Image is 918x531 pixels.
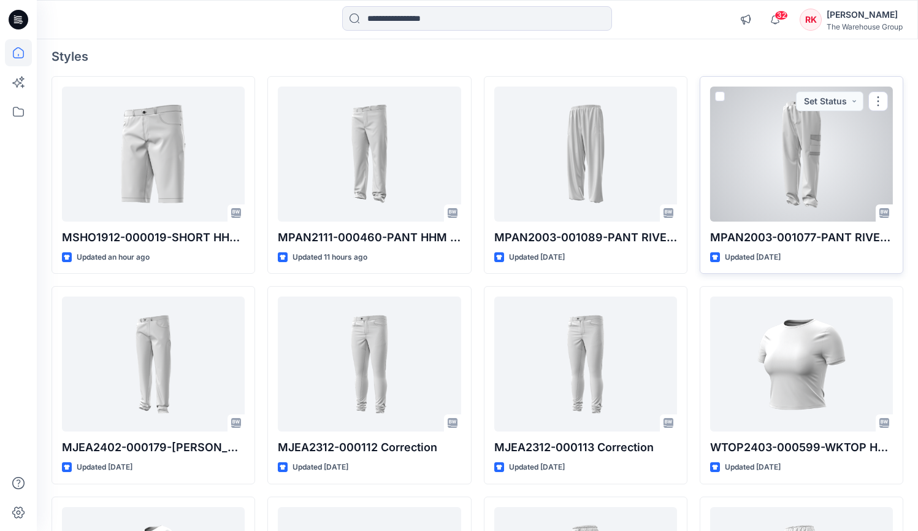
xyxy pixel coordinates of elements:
[494,439,677,456] p: MJEA2312-000113 Correction
[62,87,245,222] a: MSHO1912-000019-SHORT HHM CLASSIC DNM FW-Corrections
[77,461,132,474] p: Updated [DATE]
[827,7,903,22] div: [PERSON_NAME]
[775,10,788,20] span: 32
[293,461,348,474] p: Updated [DATE]
[494,297,677,432] a: MJEA2312-000113 Correction
[62,297,245,432] a: MJEA2402-000179-JEAN HHM RELAXED PS- Correction
[710,87,893,222] a: MPAN2003-001077-PANT RIVET UTILITY PS
[725,251,781,264] p: Updated [DATE]
[494,229,677,246] p: MPAN2003-001089-PANT RIVET WATER RESISTANT-Correction
[62,439,245,456] p: MJEA2402-000179-[PERSON_NAME] HHM RELAXED PS- Correction
[278,297,461,432] a: MJEA2312-000112 Correction
[293,251,367,264] p: Updated 11 hours ago
[77,251,150,264] p: Updated an hour ago
[278,87,461,222] a: MPAN2111-000460-PANT HHM FORMAL CLASSIC- Correction
[827,22,903,31] div: The Warehouse Group
[710,297,893,432] a: WTOP2403-000599-WKTOP HH SS CONTOUR CREW NECK TEE
[710,439,893,456] p: WTOP2403-000599-WKTOP HH SS CONTOUR CREW NECK TEE
[494,87,677,222] a: MPAN2003-001089-PANT RIVET WATER RESISTANT-Correction
[278,229,461,246] p: MPAN2111-000460-PANT HHM FORMAL CLASSIC- Correction
[710,229,893,246] p: MPAN2003-001077-PANT RIVET UTILITY PS
[509,461,565,474] p: Updated [DATE]
[509,251,565,264] p: Updated [DATE]
[62,229,245,246] p: MSHO1912-000019-SHORT HHM CLASSIC DNM FW-Corrections
[278,439,461,456] p: MJEA2312-000112 Correction
[800,9,822,31] div: RK
[52,49,903,64] h4: Styles
[725,461,781,474] p: Updated [DATE]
